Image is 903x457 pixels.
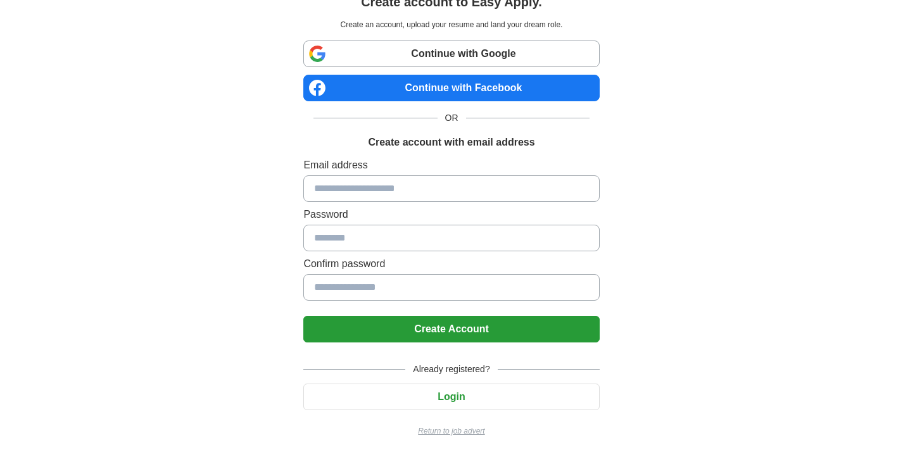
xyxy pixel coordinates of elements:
span: Already registered? [405,363,497,376]
a: Continue with Facebook [303,75,599,101]
button: Create Account [303,316,599,342]
a: Return to job advert [303,425,599,437]
h1: Create account with email address [368,135,534,150]
label: Password [303,207,599,222]
span: OR [438,111,466,125]
button: Login [303,384,599,410]
a: Continue with Google [303,41,599,67]
a: Login [303,391,599,402]
label: Email address [303,158,599,173]
p: Create an account, upload your resume and land your dream role. [306,19,597,30]
label: Confirm password [303,256,599,272]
